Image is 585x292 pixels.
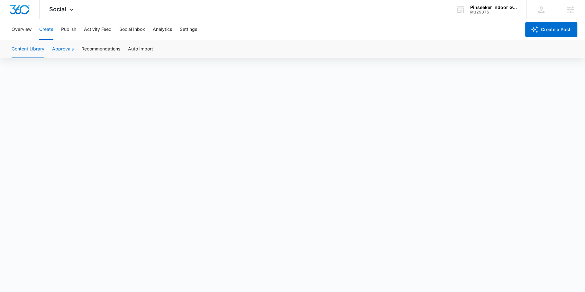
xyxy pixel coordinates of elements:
[17,17,71,22] div: Domain: [DOMAIN_NAME]
[10,17,15,22] img: website_grey.svg
[119,19,145,40] button: Social Inbox
[49,6,66,13] span: Social
[10,10,15,15] img: logo_orange.svg
[12,19,32,40] button: Overview
[12,40,44,58] button: Content Library
[180,19,197,40] button: Settings
[81,40,120,58] button: Recommendations
[128,40,153,58] button: Auto Import
[52,40,74,58] button: Approvals
[470,10,517,14] div: account id
[71,38,108,42] div: Keywords by Traffic
[18,10,32,15] div: v 4.0.25
[61,19,76,40] button: Publish
[64,37,69,42] img: tab_keywords_by_traffic_grey.svg
[39,19,53,40] button: Create
[525,22,577,37] button: Create a Post
[17,37,23,42] img: tab_domain_overview_orange.svg
[84,19,112,40] button: Activity Feed
[470,5,517,10] div: account name
[24,38,58,42] div: Domain Overview
[153,19,172,40] button: Analytics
